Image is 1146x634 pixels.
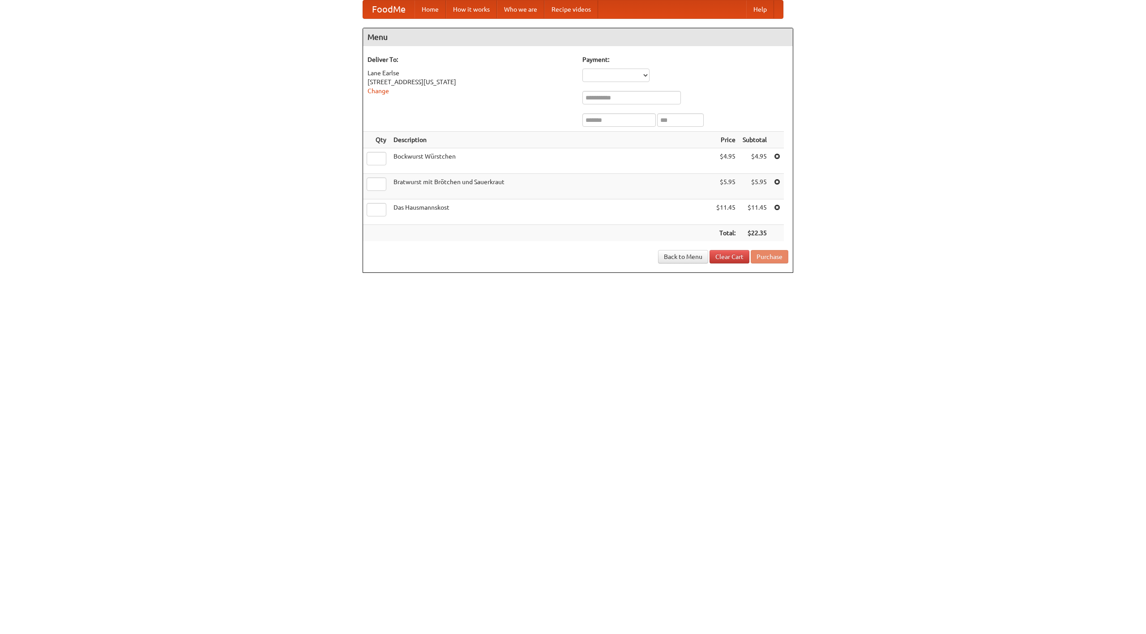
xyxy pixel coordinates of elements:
[582,55,788,64] h5: Payment:
[363,132,390,148] th: Qty
[746,0,774,18] a: Help
[497,0,544,18] a: Who we are
[368,55,573,64] h5: Deliver To:
[713,199,739,225] td: $11.45
[710,250,749,263] a: Clear Cart
[390,148,713,174] td: Bockwurst Würstchen
[739,174,770,199] td: $5.95
[739,225,770,242] th: $22.35
[739,199,770,225] td: $11.45
[713,174,739,199] td: $5.95
[713,225,739,242] th: Total:
[368,78,573,86] div: [STREET_ADDRESS][US_STATE]
[739,148,770,174] td: $4.95
[713,148,739,174] td: $4.95
[390,132,713,148] th: Description
[363,0,415,18] a: FoodMe
[368,87,389,95] a: Change
[739,132,770,148] th: Subtotal
[415,0,446,18] a: Home
[713,132,739,148] th: Price
[446,0,497,18] a: How it works
[363,28,793,46] h4: Menu
[544,0,598,18] a: Recipe videos
[390,199,713,225] td: Das Hausmannskost
[751,250,788,263] button: Purchase
[368,69,573,78] div: Lane Earlse
[390,174,713,199] td: Bratwurst mit Brötchen und Sauerkraut
[658,250,708,263] a: Back to Menu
